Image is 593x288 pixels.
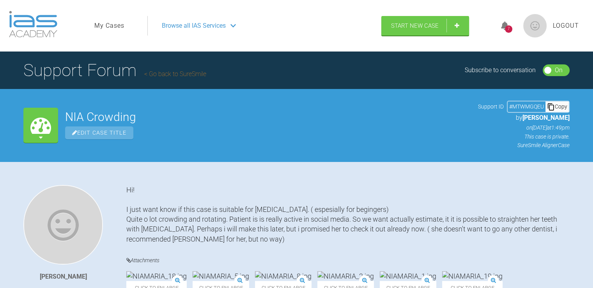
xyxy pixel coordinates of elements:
[505,25,512,33] div: 7
[553,21,579,31] a: Logout
[23,185,103,265] img: Teemu Savola
[555,65,563,75] div: On
[381,16,469,36] a: Start New Case
[126,256,570,265] h4: Attachments
[162,21,226,31] span: Browse all IAS Services
[9,11,57,37] img: logo-light.3e3ef733.png
[478,132,570,141] p: This case is private.
[144,70,206,78] a: Go back to SureSmile
[23,57,206,84] h1: Support Forum
[478,141,570,149] p: SureSmile Aligner Case
[193,271,249,281] img: NIAMARIA_5.jpg
[126,185,570,244] div: Hi! I just want know if this case is suitable for [MEDICAL_DATA]. ( espesially for begingers) Qui...
[255,271,312,281] img: NIAMARIA_8.jpg
[380,271,436,281] img: NIAMARIA_1.jpg
[40,272,87,282] div: [PERSON_NAME]
[478,123,570,132] p: on [DATE] at 1:49pm
[65,111,471,123] h2: NIA Crowding
[391,22,439,29] span: Start New Case
[478,102,504,111] span: Support ID
[442,271,503,281] img: NIAMARIA_19.jpg
[94,21,124,31] a: My Cases
[545,101,569,112] div: Copy
[508,102,545,111] div: # MTWMGQEU
[65,126,133,139] span: Edit Case Title
[465,65,536,75] div: Subscribe to conversation
[478,113,570,123] p: by
[523,14,547,37] img: profile.png
[522,114,570,121] span: [PERSON_NAME]
[317,271,374,281] img: NIAMARIA_2.jpg
[126,271,187,281] img: NIAMARIA_18.jpg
